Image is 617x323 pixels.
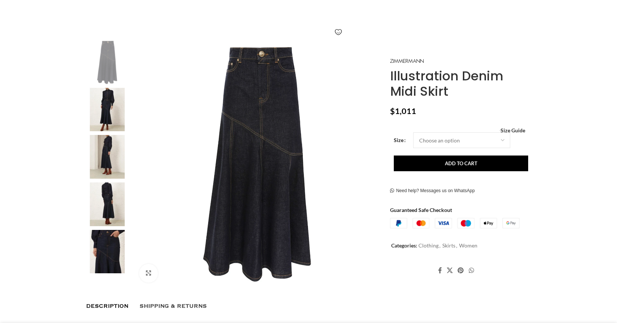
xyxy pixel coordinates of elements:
[445,265,455,276] a: X social link
[390,68,531,99] h1: Illustration Denim Midi Skirt
[84,88,130,132] img: Zimmermann dresses
[391,242,417,249] span: Categories:
[390,206,452,213] strong: Guaranteed Safe Checkout
[390,218,520,228] img: guaranteed-safe-checkout-bordered.j
[436,265,444,276] a: Facebook social link
[466,265,476,276] a: WhatsApp social link
[84,135,130,179] img: Zimmermann dress
[439,242,440,250] span: ,
[390,106,395,116] span: $
[390,106,416,116] bdi: 1,011
[390,188,475,194] a: Need help? Messages us on WhatsApp
[84,230,130,274] img: Zimmermann dress
[456,242,457,250] span: ,
[84,40,130,84] img: Zimmermann dress
[134,40,381,288] img: Zimmermann Illustration Denim Midi Skirt
[394,136,406,144] label: Size
[84,182,130,226] img: Zimmermann dresses
[455,265,466,276] a: Pinterest social link
[394,156,528,171] button: Add to cart
[442,242,455,249] a: Skirts
[86,303,128,309] span: Description
[418,242,439,249] a: Clothing
[140,303,207,309] span: Shipping & Returns
[459,242,477,249] a: Women
[390,59,424,63] img: Zimmermann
